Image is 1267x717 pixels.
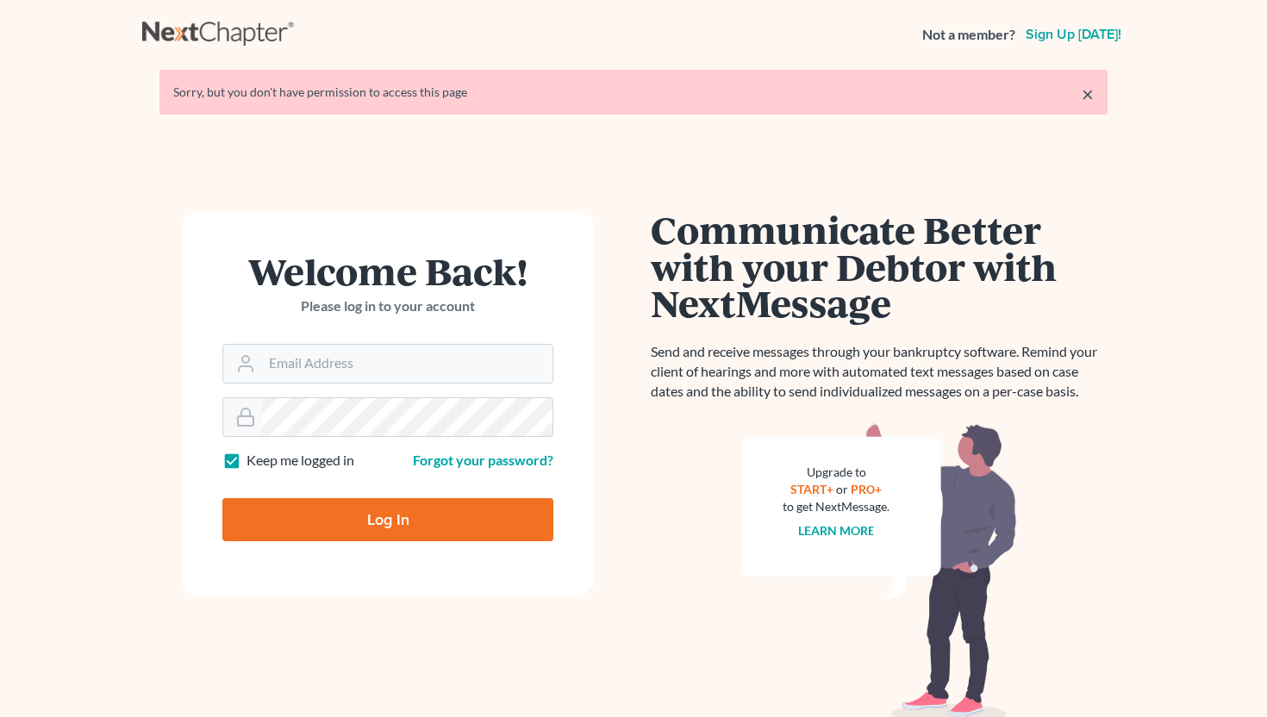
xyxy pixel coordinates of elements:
[1022,28,1125,41] a: Sign up [DATE]!
[783,464,889,481] div: Upgrade to
[851,482,883,496] a: PRO+
[790,482,833,496] a: START+
[173,84,1094,101] div: Sorry, but you don't have permission to access this page
[222,296,553,316] p: Please log in to your account
[651,342,1108,402] p: Send and receive messages through your bankruptcy software. Remind your client of hearings and mo...
[262,345,552,383] input: Email Address
[783,498,889,515] div: to get NextMessage.
[651,211,1108,321] h1: Communicate Better with your Debtor with NextMessage
[922,25,1015,45] strong: Not a member?
[222,498,553,541] input: Log In
[413,452,553,468] a: Forgot your password?
[222,253,553,290] h1: Welcome Back!
[836,482,848,496] span: or
[247,451,354,471] label: Keep me logged in
[1082,84,1094,104] a: ×
[798,523,875,538] a: Learn more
